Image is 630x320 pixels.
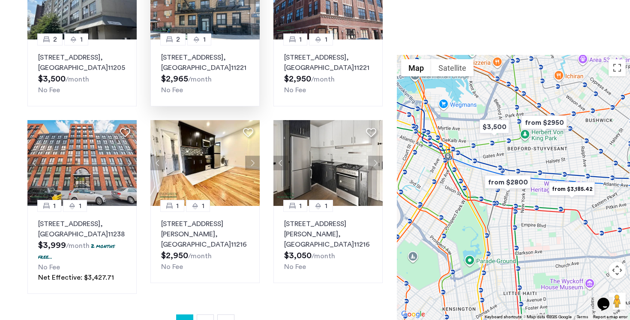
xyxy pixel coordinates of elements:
div: from $2950 [518,113,570,132]
a: Terms (opens in new tab) [577,314,588,320]
sub: /month [66,76,89,83]
span: $2,950 [161,251,188,260]
span: 1 [202,201,204,211]
span: 1 [176,201,179,211]
span: 2 [176,34,180,45]
button: Next apartment [122,156,137,170]
a: 21[STREET_ADDRESS], [GEOGRAPHIC_DATA]11205No Fee [27,39,137,106]
a: 21[STREET_ADDRESS], [GEOGRAPHIC_DATA]11221No Fee [150,39,260,106]
sub: /month [66,242,90,249]
div: from $2800 [481,172,534,192]
span: No Fee [284,263,306,270]
sub: /month [312,253,335,260]
button: Previous apartment [273,156,288,170]
a: 11[STREET_ADDRESS], [GEOGRAPHIC_DATA]112382 months free...No FeeNet Effective: $3,427.71 [27,206,137,294]
button: Next apartment [245,156,260,170]
span: No Fee [284,87,306,94]
img: 2010_638579586739085601.jpeg [27,120,137,206]
span: No Fee [161,263,183,270]
a: 11[STREET_ADDRESS][PERSON_NAME], [GEOGRAPHIC_DATA]11216No Fee [273,206,383,283]
button: Previous apartment [150,156,165,170]
img: 4a507c6c-f1c0-4c3e-9119-49aca691165c_638908693189294812.png [273,120,383,206]
span: $2,950 [284,75,311,83]
span: 1 [299,34,302,45]
a: Open this area in Google Maps (opens a new window) [399,309,427,320]
span: Net Effective: $3,427.71 [38,274,114,281]
span: 2 [53,34,57,45]
span: 1 [325,201,327,211]
span: $3,500 [38,75,66,83]
a: 11[STREET_ADDRESS], [GEOGRAPHIC_DATA]11221No Fee [273,39,383,106]
span: 1 [79,201,81,211]
button: Show street map [401,59,431,76]
span: No Fee [161,87,183,94]
a: 11[STREET_ADDRESS][PERSON_NAME], [GEOGRAPHIC_DATA]11216No Fee [150,206,260,283]
span: $3,999 [38,241,66,250]
button: Map camera controls [609,262,626,279]
button: Show satellite imagery [431,59,474,76]
p: [STREET_ADDRESS] 11205 [38,52,126,73]
span: Map data ©2025 Google [527,315,572,319]
img: 2010_638484677606395697.jpeg [150,120,260,206]
p: [STREET_ADDRESS] 11221 [284,52,372,73]
sub: /month [188,253,212,260]
p: [STREET_ADDRESS][PERSON_NAME] 11216 [284,219,372,250]
button: Toggle fullscreen view [609,59,626,76]
span: 1 [325,34,327,45]
iframe: chat widget [594,286,621,311]
img: Google [399,309,427,320]
span: 1 [53,201,56,211]
span: $2,965 [161,75,188,83]
span: 1 [80,34,83,45]
span: 1 [299,201,302,211]
sub: /month [188,76,212,83]
a: Report a map error [593,314,627,320]
p: [STREET_ADDRESS] 11238 [38,219,126,239]
button: Next apartment [368,156,383,170]
button: Keyboard shortcuts [485,314,522,320]
span: No Fee [38,87,60,94]
span: No Fee [38,264,60,271]
span: 1 [203,34,206,45]
sub: /month [311,76,335,83]
span: $3,050 [284,251,312,260]
div: from $3,185.42 [546,179,598,199]
p: [STREET_ADDRESS] 11221 [161,52,249,73]
div: $3,500 [476,117,513,136]
p: [STREET_ADDRESS][PERSON_NAME] 11216 [161,219,249,250]
button: Previous apartment [27,156,42,170]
